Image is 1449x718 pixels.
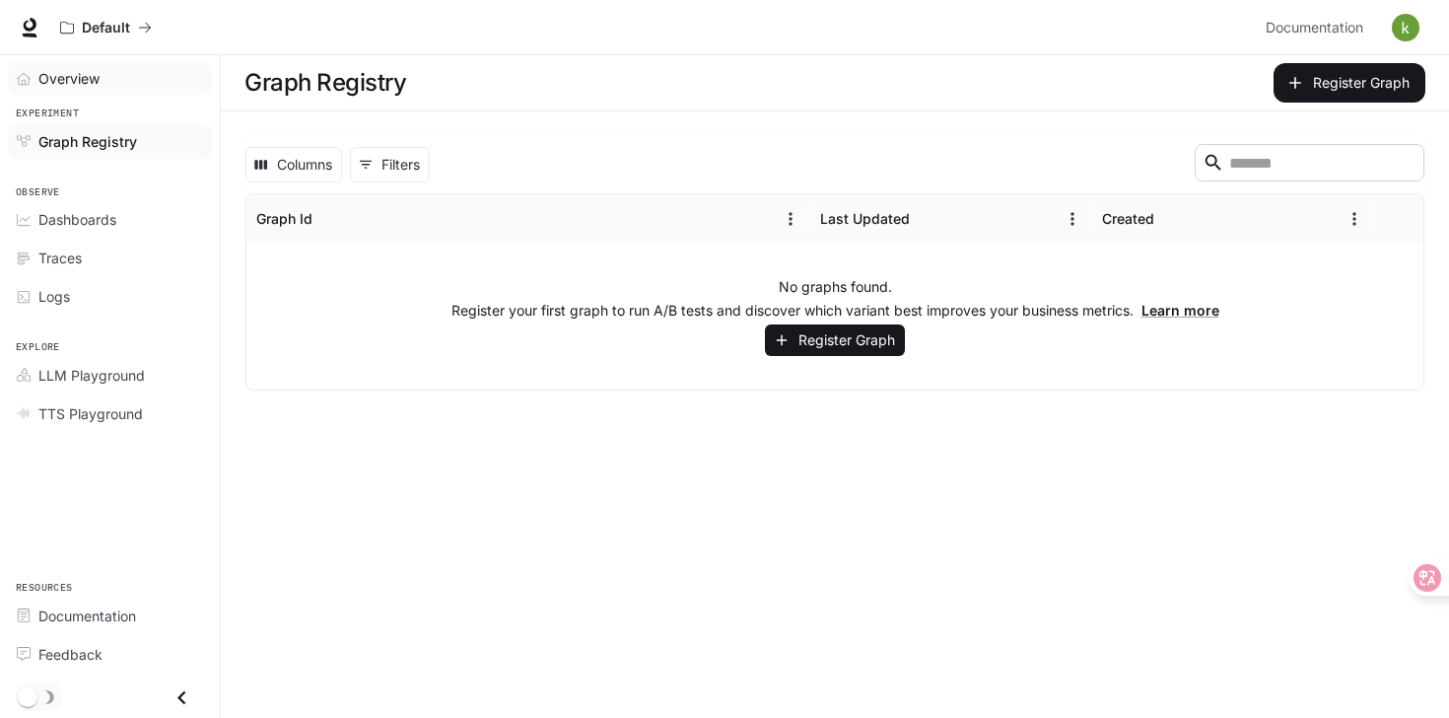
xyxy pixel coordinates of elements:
span: Traces [38,248,82,268]
button: Register Graph [1274,63,1425,103]
a: Dashboards [8,202,212,237]
a: Traces [8,241,212,275]
p: Default [82,20,130,36]
button: All workspaces [51,8,161,47]
span: Dashboards [38,209,116,230]
button: Select columns [245,147,342,182]
span: Logs [38,286,70,307]
a: LLM Playground [8,358,212,393]
a: TTS Playground [8,396,212,431]
span: Dark mode toggle [18,685,37,707]
span: Documentation [1266,16,1363,40]
span: Documentation [38,606,136,626]
button: Sort [1156,204,1186,234]
span: LLM Playground [38,365,145,386]
a: Feedback [8,637,212,672]
p: Register your first graph to run A/B tests and discover which variant best improves your business... [451,301,1219,321]
a: Graph Registry [8,124,212,159]
a: Documentation [1258,8,1378,47]
button: Menu [1058,204,1087,234]
a: Logs [8,279,212,314]
div: Last Updated [820,210,910,227]
a: Learn more [1141,302,1219,319]
span: Feedback [38,644,103,665]
h1: Graph Registry [244,63,406,103]
p: No graphs found. [779,277,892,297]
div: Graph Id [256,210,312,227]
button: Close drawer [160,678,204,718]
span: Graph Registry [38,131,137,152]
div: Created [1102,210,1154,227]
button: Sort [314,204,344,234]
button: Show filters [350,147,430,182]
button: Menu [776,204,805,234]
a: Overview [8,61,212,96]
button: Menu [1340,204,1369,234]
span: Overview [38,68,100,89]
button: User avatar [1386,8,1425,47]
span: TTS Playground [38,403,143,424]
img: User avatar [1392,14,1419,41]
button: Register Graph [765,324,905,357]
a: Documentation [8,599,212,633]
div: Search [1195,144,1424,185]
button: Sort [912,204,941,234]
